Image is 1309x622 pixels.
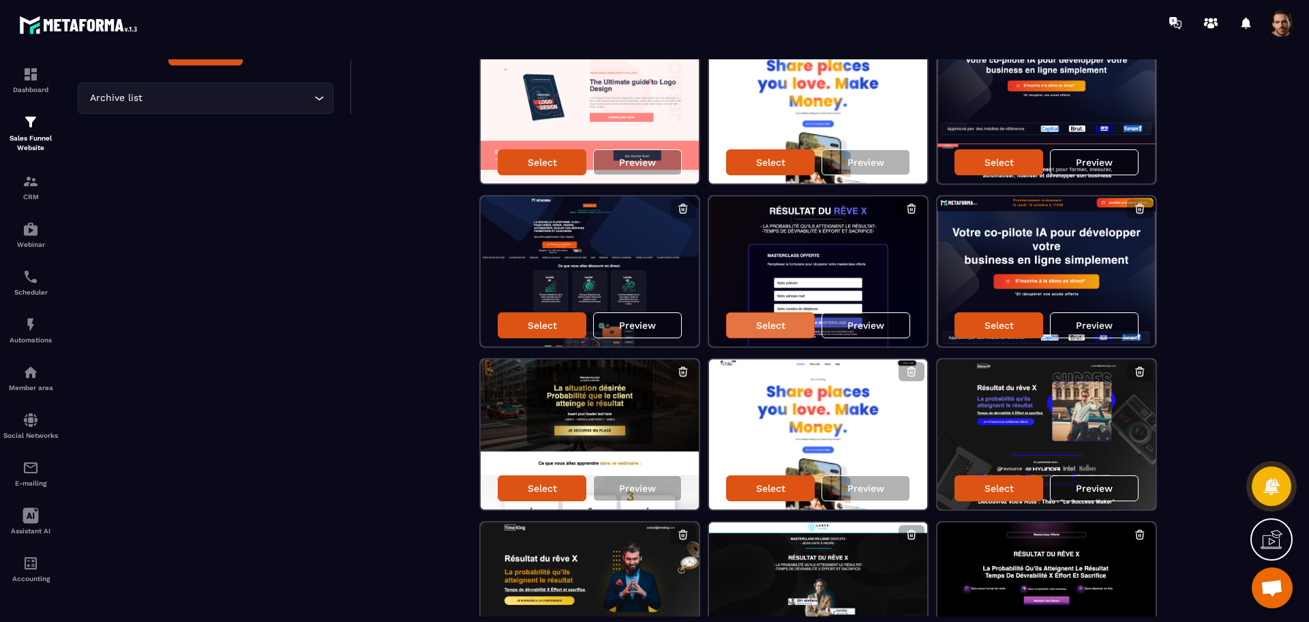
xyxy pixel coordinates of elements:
[3,497,58,545] a: Assistant AI
[3,104,58,163] a: formationformationSales Funnel Website
[756,320,785,331] p: Select
[22,269,39,285] img: scheduler
[847,157,884,168] p: Preview
[3,163,58,211] a: formationformationCRM
[1252,567,1293,608] div: Mở cuộc trò chuyện
[3,288,58,296] p: Scheduler
[937,33,1156,183] img: image
[3,384,58,391] p: Member area
[984,157,1014,168] p: Select
[3,134,58,153] p: Sales Funnel Website
[481,196,699,346] img: image
[709,359,927,509] img: image
[1076,483,1113,494] p: Preview
[984,320,1014,331] p: Select
[3,575,58,582] p: Accounting
[1076,320,1113,331] p: Preview
[3,211,58,258] a: automationsautomationsWebinar
[78,83,333,114] div: Search for option
[3,193,58,201] p: CRM
[3,527,58,535] p: Assistant AI
[3,336,58,344] p: Automations
[19,12,142,38] img: logo
[22,173,39,190] img: formation
[22,364,39,381] img: automations
[3,306,58,354] a: automationsautomationsAutomations
[3,449,58,497] a: emailemailE-mailing
[756,483,785,494] p: Select
[3,241,58,248] p: Webinar
[619,320,656,331] p: Preview
[3,56,58,104] a: formationformationDashboard
[22,221,39,237] img: automations
[709,196,927,346] img: image
[87,91,145,106] span: Archive list
[3,86,58,93] p: Dashboard
[709,33,927,183] img: image
[528,320,557,331] p: Select
[3,479,58,487] p: E-mailing
[1076,157,1113,168] p: Preview
[3,432,58,439] p: Social Networks
[984,483,1014,494] p: Select
[481,359,699,509] img: image
[22,555,39,572] img: accountant
[619,157,656,168] p: Preview
[481,33,699,183] img: image
[528,157,557,168] p: Select
[3,402,58,449] a: social-networksocial-networkSocial Networks
[528,483,557,494] p: Select
[22,316,39,333] img: automations
[847,320,884,331] p: Preview
[847,483,884,494] p: Preview
[3,354,58,402] a: automationsautomationsMember area
[619,483,656,494] p: Preview
[3,545,58,593] a: accountantaccountantAccounting
[145,91,311,106] input: Search for option
[937,359,1156,509] img: image
[756,157,785,168] p: Select
[22,412,39,428] img: social-network
[22,460,39,476] img: email
[22,66,39,83] img: formation
[3,258,58,306] a: schedulerschedulerScheduler
[22,114,39,130] img: formation
[937,196,1156,346] img: image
